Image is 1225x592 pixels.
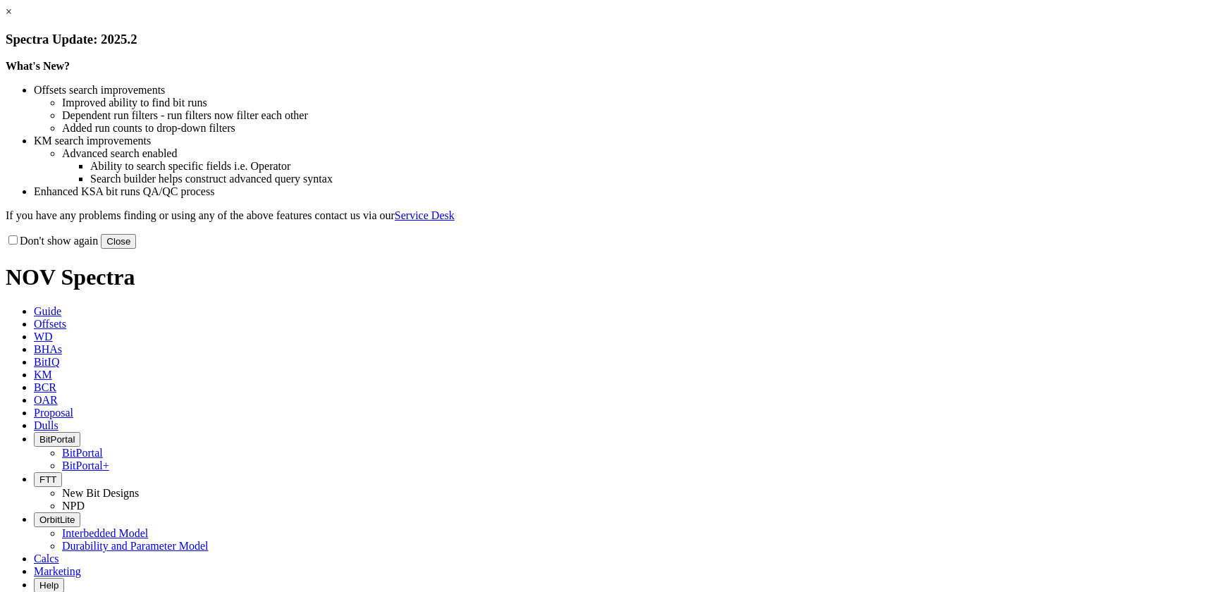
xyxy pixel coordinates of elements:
h3: Spectra Update: 2025.2 [6,32,1219,47]
span: BitPortal [39,434,75,445]
a: Service Desk [395,209,455,221]
h1: NOV Spectra [6,264,1219,290]
span: Help [39,580,59,591]
span: BCR [34,381,56,393]
a: NPD [62,500,85,512]
span: BHAs [34,343,62,355]
input: Don't show again [8,235,18,245]
a: × [6,6,12,18]
li: Search builder helps construct advanced query syntax [90,173,1219,185]
span: Guide [34,305,61,317]
span: BitIQ [34,356,59,368]
span: OAR [34,394,58,406]
li: KM search improvements [34,135,1219,147]
span: Dulls [34,419,59,431]
li: Ability to search specific fields i.e. Operator [90,160,1219,173]
li: Offsets search improvements [34,84,1219,97]
span: Offsets [34,318,66,330]
li: Enhanced KSA bit runs QA/QC process [34,185,1219,198]
span: FTT [39,474,56,485]
a: BitPortal+ [62,460,109,471]
p: If you have any problems finding or using any of the above features contact us via our [6,209,1219,222]
span: KM [34,369,52,381]
span: Calcs [34,553,59,565]
button: Close [101,234,136,249]
span: Marketing [34,565,81,577]
li: Improved ability to find bit runs [62,97,1219,109]
li: Advanced search enabled [62,147,1219,160]
span: Proposal [34,407,73,419]
a: Durability and Parameter Model [62,540,209,552]
a: BitPortal [62,447,103,459]
span: OrbitLite [39,514,75,525]
a: New Bit Designs [62,487,139,499]
label: Don't show again [6,235,98,247]
a: Interbedded Model [62,527,148,539]
li: Dependent run filters - run filters now filter each other [62,109,1219,122]
strong: What's New? [6,60,70,72]
li: Added run counts to drop-down filters [62,122,1219,135]
span: WD [34,331,53,343]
